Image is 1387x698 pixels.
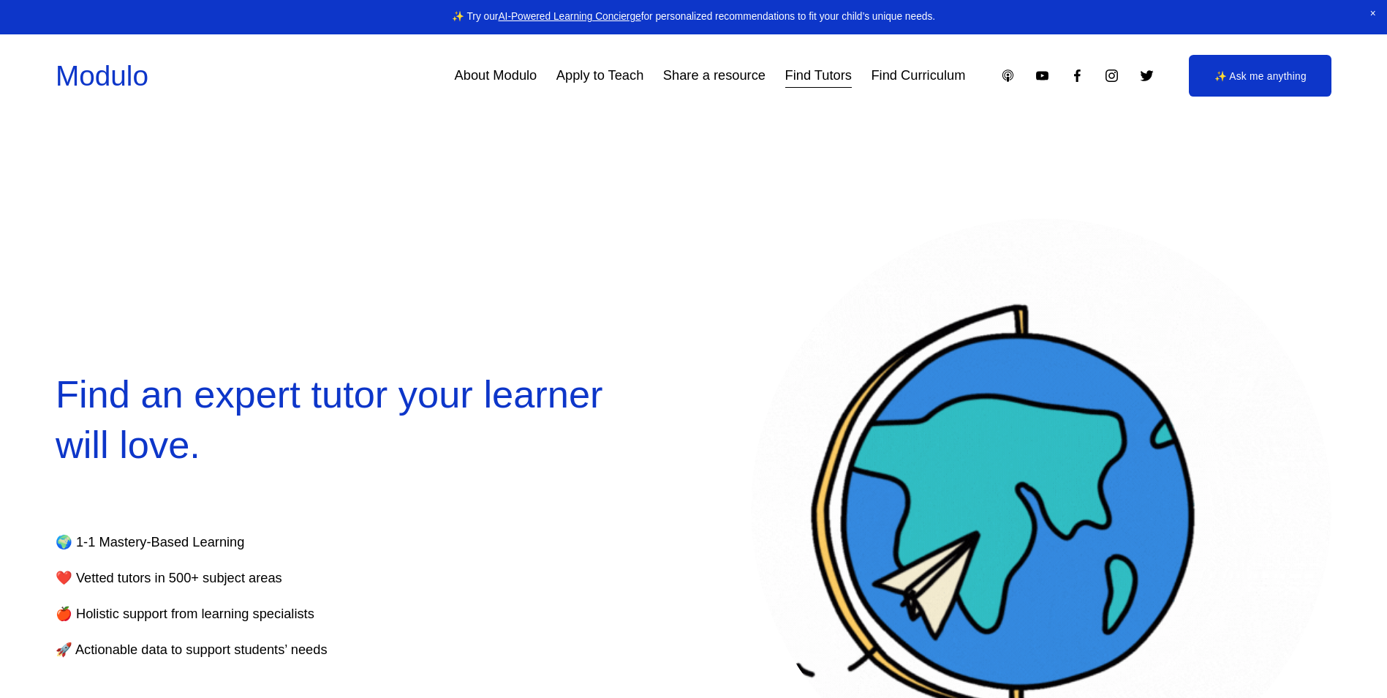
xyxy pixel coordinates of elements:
a: YouTube [1035,68,1050,83]
a: Share a resource [663,62,766,89]
p: 🚀 Actionable data to support students’ needs [56,638,583,662]
a: Twitter [1139,68,1154,83]
p: 🌍 1-1 Mastery-Based Learning [56,530,583,555]
p: ❤️ Vetted tutors in 500+ subject areas [56,566,583,590]
a: Facebook [1070,68,1085,83]
a: Instagram [1104,68,1119,83]
a: Find Tutors [785,62,852,89]
a: Find Curriculum [871,62,965,89]
p: 🍎 Holistic support from learning specialists [56,602,583,626]
a: Apple Podcasts [1000,68,1016,83]
h2: Find an expert tutor your learner will love. [56,369,636,470]
a: Apply to Teach [556,62,643,89]
a: Modulo [56,60,148,91]
a: About Modulo [455,62,537,89]
a: AI-Powered Learning Concierge [498,11,640,22]
a: ✨ Ask me anything [1189,55,1331,97]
